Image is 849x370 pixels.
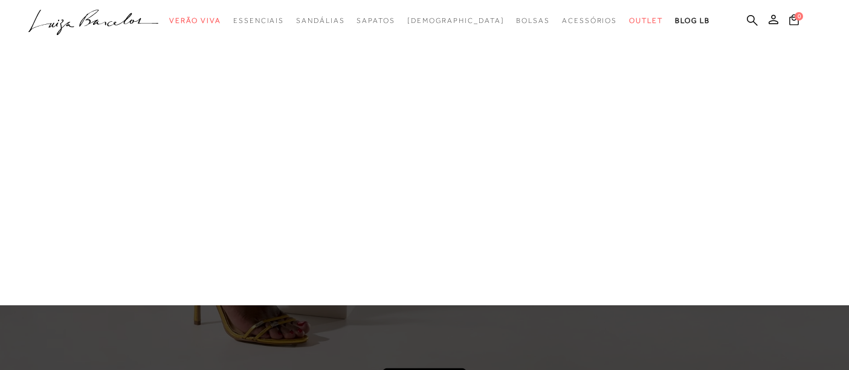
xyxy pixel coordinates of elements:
a: categoryNavScreenReaderText [233,10,284,32]
span: 0 [795,12,803,21]
a: categoryNavScreenReaderText [562,10,617,32]
a: categoryNavScreenReaderText [629,10,663,32]
span: Sandálias [296,16,344,25]
span: Essenciais [233,16,284,25]
span: Acessórios [562,16,617,25]
span: [DEMOGRAPHIC_DATA] [407,16,505,25]
a: categoryNavScreenReaderText [169,10,221,32]
a: BLOG LB [675,10,710,32]
span: Verão Viva [169,16,221,25]
span: Outlet [629,16,663,25]
button: 0 [786,13,802,30]
span: Sapatos [357,16,395,25]
a: categoryNavScreenReaderText [296,10,344,32]
span: Bolsas [516,16,550,25]
span: BLOG LB [675,16,710,25]
a: noSubCategoriesText [407,10,505,32]
a: categoryNavScreenReaderText [516,10,550,32]
a: categoryNavScreenReaderText [357,10,395,32]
